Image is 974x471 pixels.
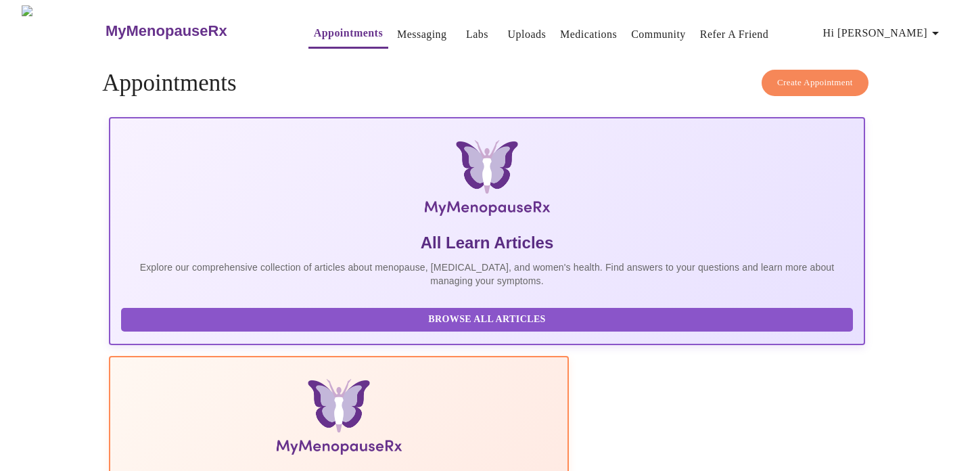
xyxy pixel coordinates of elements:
[103,7,281,55] a: MyMenopauseRx
[106,22,227,40] h3: MyMenopauseRx
[555,21,622,48] button: Medications
[22,5,103,56] img: MyMenopauseRx Logo
[695,21,774,48] button: Refer a Friend
[121,308,853,332] button: Browse All Articles
[397,25,446,44] a: Messaging
[121,232,853,254] h5: All Learn Articles
[235,140,739,221] img: MyMenopauseRx Logo
[466,25,488,44] a: Labs
[135,311,839,328] span: Browse All Articles
[823,24,944,43] span: Hi [PERSON_NAME]
[456,21,499,48] button: Labs
[777,75,853,91] span: Create Appointment
[314,24,383,43] a: Appointments
[503,21,552,48] button: Uploads
[190,379,487,460] img: Menopause Manual
[121,261,853,288] p: Explore our comprehensive collection of articles about menopause, [MEDICAL_DATA], and women's hea...
[392,21,452,48] button: Messaging
[508,25,547,44] a: Uploads
[308,20,388,49] button: Appointments
[560,25,617,44] a: Medications
[121,313,856,324] a: Browse All Articles
[818,20,949,47] button: Hi [PERSON_NAME]
[102,70,872,97] h4: Appointments
[762,70,868,96] button: Create Appointment
[626,21,691,48] button: Community
[631,25,686,44] a: Community
[700,25,769,44] a: Refer a Friend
